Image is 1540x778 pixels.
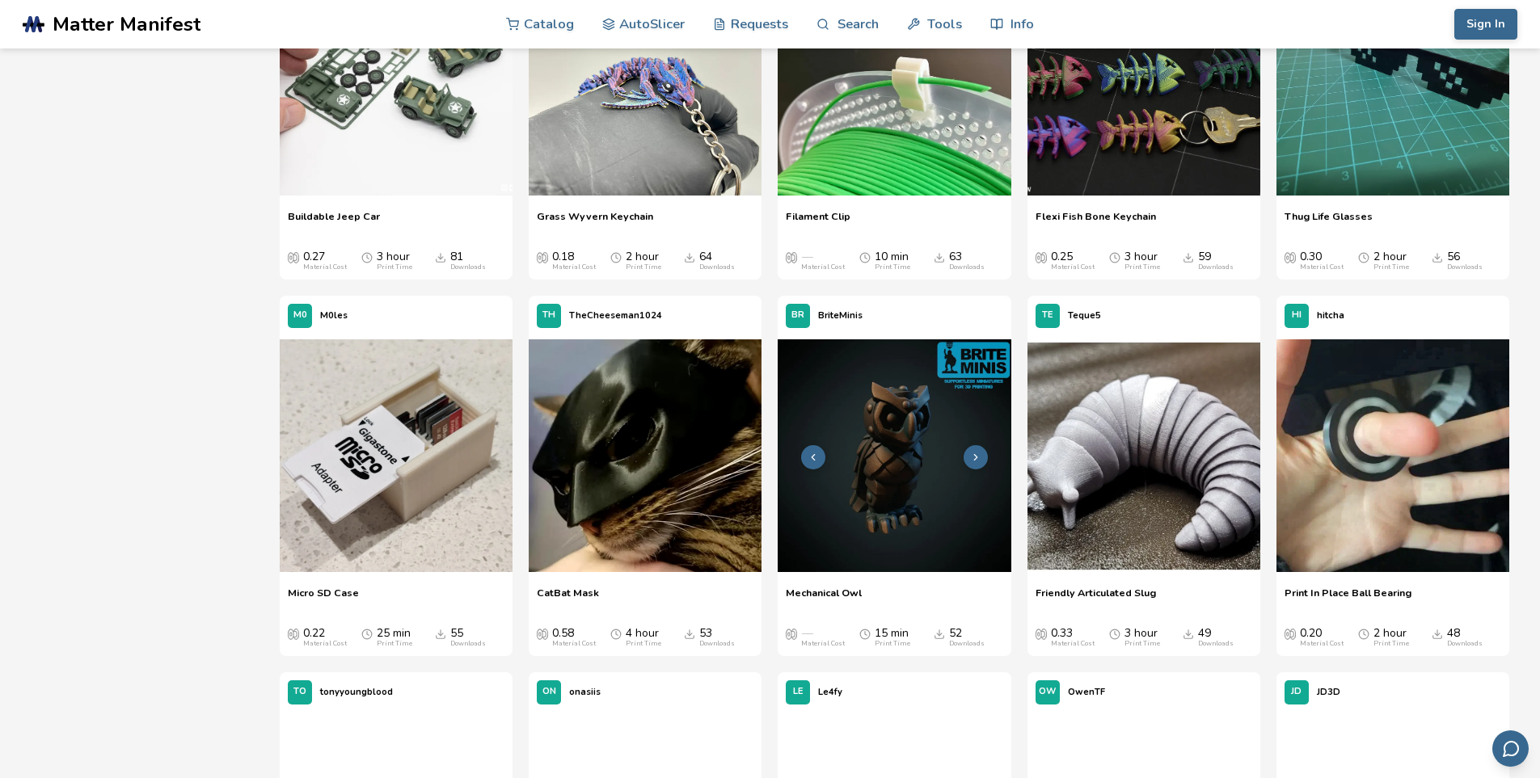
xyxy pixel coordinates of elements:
span: TO [293,687,306,697]
div: Material Cost [303,640,347,648]
span: Average Cost [786,627,797,640]
div: Material Cost [303,263,347,271]
div: Print Time [875,263,910,271]
div: Downloads [699,640,735,648]
div: 0.58 [552,627,596,648]
span: Average Print Time [1358,250,1369,263]
div: Material Cost [1300,640,1344,648]
span: Thug Life Glasses [1285,210,1373,234]
div: Material Cost [552,640,596,648]
div: Print Time [1124,263,1160,271]
span: Average Cost [537,250,548,263]
a: Print In Place Ball Bearing [1285,587,1411,611]
div: Print Time [377,263,412,271]
div: 55 [450,627,486,648]
span: Downloads [934,250,945,263]
span: Average Cost [288,250,299,263]
div: Downloads [949,263,985,271]
div: Downloads [1447,640,1483,648]
div: 0.33 [1051,627,1095,648]
span: Average Print Time [1109,627,1120,640]
div: 3 hour [1124,250,1160,271]
span: Average Print Time [859,250,871,263]
div: 64 [699,250,735,271]
div: 3 hour [1124,627,1160,648]
div: Material Cost [1051,263,1095,271]
div: 25 min [377,627,412,648]
div: Material Cost [1051,640,1095,648]
div: 81 [450,250,486,271]
p: OwenTF [1068,683,1105,700]
div: Material Cost [801,640,845,648]
span: Downloads [1183,627,1194,640]
a: Mechanical Owl [786,587,862,611]
div: Material Cost [1300,263,1344,271]
div: 0.30 [1300,250,1344,271]
span: M0 [293,310,307,321]
span: Downloads [435,627,446,640]
div: Downloads [699,263,735,271]
a: Buildable Jeep Car [288,210,380,234]
span: Average Print Time [859,627,871,640]
span: JD [1291,687,1302,697]
div: 59 [1198,250,1234,271]
div: 15 min [875,627,910,648]
span: Average Cost [1285,250,1296,263]
button: Sign In [1454,9,1517,40]
div: Downloads [1198,640,1234,648]
span: Downloads [435,250,446,263]
div: 0.20 [1300,627,1344,648]
span: Downloads [1432,250,1443,263]
span: Average Cost [1036,250,1047,263]
div: 10 min [875,250,910,271]
span: TE [1042,310,1053,321]
p: hitcha [1317,307,1344,324]
span: ON [542,687,556,697]
span: — [801,250,812,263]
a: CatBat Mask [537,587,599,611]
span: Average Cost [1036,627,1047,640]
div: Print Time [626,640,661,648]
span: LE [793,687,804,697]
div: 53 [699,627,735,648]
p: Teque5 [1068,307,1101,324]
span: Average Print Time [610,627,622,640]
div: 52 [949,627,985,648]
div: 2 hour [1373,250,1409,271]
span: Average Print Time [1358,627,1369,640]
span: Average Print Time [361,250,373,263]
button: Send feedback via email [1492,730,1529,767]
div: 3 hour [377,250,412,271]
span: Average Cost [288,627,299,640]
span: Grass Wyvern Keychain [537,210,653,234]
div: 0.22 [303,627,347,648]
a: Filament Clip [786,210,850,234]
div: Print Time [1373,640,1409,648]
span: Downloads [934,627,945,640]
a: Friendly Articulated Slug [1036,587,1156,611]
span: Matter Manifest [53,13,200,36]
span: Average Cost [1285,627,1296,640]
span: Average Print Time [361,627,373,640]
div: 2 hour [626,250,661,271]
div: 56 [1447,250,1483,271]
div: Downloads [450,640,486,648]
a: Flexi Fish Bone Keychain [1036,210,1156,234]
div: Print Time [1373,263,1409,271]
span: Downloads [1183,250,1194,263]
div: 4 hour [626,627,661,648]
span: TH [542,310,555,321]
a: Micro SD Case [288,587,359,611]
div: Print Time [1124,640,1160,648]
p: tonyyoungblood [320,683,393,700]
div: Material Cost [801,263,845,271]
p: BriteMinis [818,307,863,324]
div: 2 hour [1373,627,1409,648]
p: M0les [320,307,348,324]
